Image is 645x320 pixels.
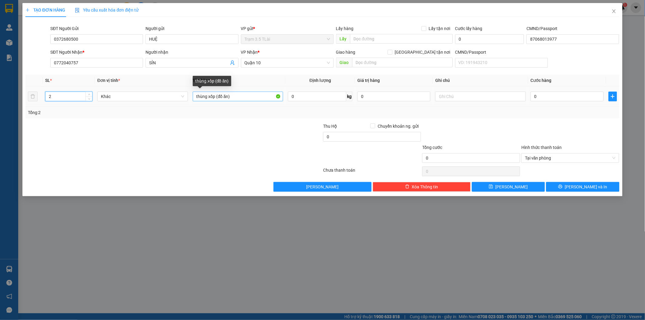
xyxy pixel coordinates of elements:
[455,26,483,31] label: Cước lấy hàng
[426,25,453,32] span: Lấy tận nơi
[393,49,453,56] span: [GEOGRAPHIC_DATA] tận nơi
[241,50,258,55] span: VP Nhận
[193,92,283,101] input: VD: Bàn, Ghế
[241,25,334,32] div: VP gửi
[97,78,120,83] span: Đơn vị tính
[612,9,617,14] span: close
[145,49,238,56] div: Người nhận
[25,8,30,12] span: plus
[25,8,65,12] span: TẠO ĐƠN HÀNG
[28,109,249,116] div: Tổng: 2
[373,182,471,192] button: deleteXóa Thông tin
[50,49,143,56] div: SĐT Người Nhận
[350,34,453,44] input: Dọc đường
[531,78,552,83] span: Cước hàng
[28,92,38,101] button: delete
[352,58,453,67] input: Dọc đường
[489,184,493,189] span: save
[45,78,50,83] span: SL
[193,76,231,86] div: thùng xốp (đồ ăn)
[322,167,422,177] div: Chưa thanh toán
[309,78,331,83] span: Định lượng
[422,145,442,150] span: Tổng cước
[412,184,438,190] span: Xóa Thông tin
[85,92,92,96] span: Increase Value
[346,92,353,101] span: kg
[273,182,371,192] button: [PERSON_NAME]
[525,153,616,163] span: Tại văn phòng
[230,60,235,65] span: user-add
[609,92,617,101] button: plus
[50,25,143,32] div: SĐT Người Gửi
[245,58,330,67] span: Quận 10
[606,3,623,20] button: Close
[558,184,563,189] span: printer
[357,78,380,83] span: Giá trị hàng
[75,8,139,12] span: Yêu cầu xuất hóa đơn điện tử
[87,93,91,96] span: up
[375,123,421,130] span: Chuyển khoản ng. gửi
[609,94,617,99] span: plus
[435,92,526,101] input: Ghi Chú
[145,25,238,32] div: Người gửi
[433,75,528,86] th: Ghi chú
[85,96,92,101] span: Decrease Value
[565,184,607,190] span: [PERSON_NAME] và In
[496,184,528,190] span: [PERSON_NAME]
[357,92,430,101] input: 0
[546,182,619,192] button: printer[PERSON_NAME] và In
[306,184,339,190] span: [PERSON_NAME]
[405,184,409,189] span: delete
[323,124,337,129] span: Thu Hộ
[336,34,350,44] span: Lấy
[336,26,354,31] span: Lấy hàng
[455,34,524,44] input: Cước lấy hàng
[87,97,91,101] span: down
[75,8,80,13] img: icon
[245,35,330,44] span: Trạm 3.5 TLài
[526,25,619,32] div: CMND/Passport
[472,182,545,192] button: save[PERSON_NAME]
[521,145,562,150] label: Hình thức thanh toán
[101,92,184,101] span: Khác
[336,50,356,55] span: Giao hàng
[336,58,352,67] span: Giao
[455,49,548,56] div: CMND/Passport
